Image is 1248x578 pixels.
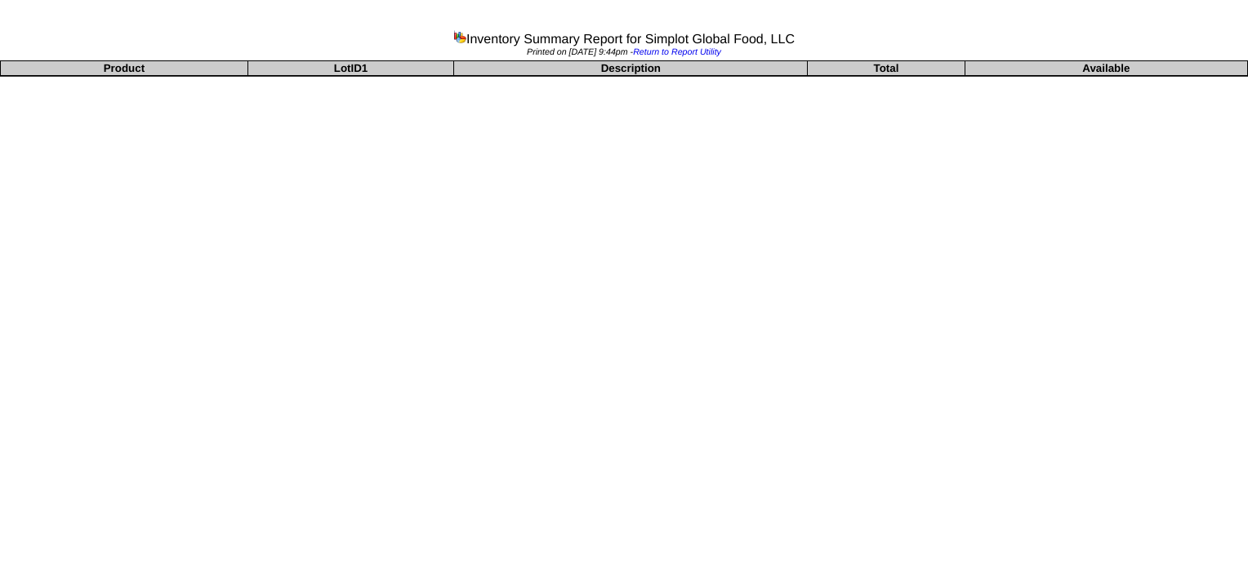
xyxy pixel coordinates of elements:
[453,30,466,43] img: graph.gif
[247,61,453,76] th: LotID1
[1,61,248,76] th: Product
[454,61,808,76] th: Description
[965,61,1247,76] th: Available
[808,61,965,76] th: Total
[633,47,721,57] a: Return to Report Utility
